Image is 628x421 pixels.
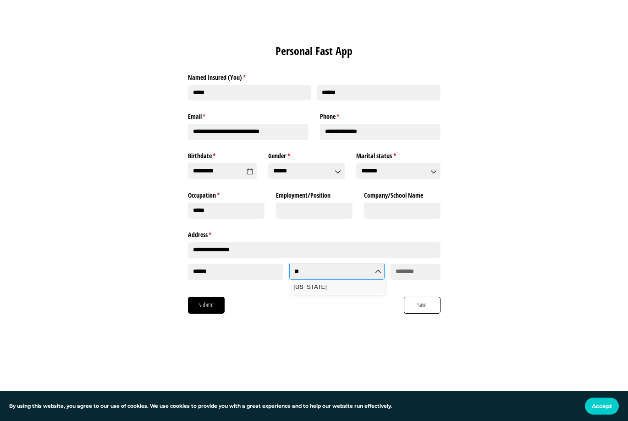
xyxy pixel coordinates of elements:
input: Last [317,85,440,101]
label: Birthdate [188,149,257,161]
label: Phone [320,109,441,121]
button: Save [404,297,441,313]
label: Gender [268,149,345,161]
label: Employment/​Position [276,188,353,200]
span: Submit [198,300,214,310]
input: City [188,264,284,280]
label: Email [188,109,308,121]
input: Address Line 1 [188,242,441,258]
label: Marital status [356,149,441,161]
input: Zip Code [391,264,441,280]
button: Accept [585,398,619,415]
span: Save [417,300,427,310]
label: Company/​School Name [364,188,441,200]
button: Submit [188,297,225,313]
legend: Address [188,227,441,239]
span: [US_STATE] [293,283,326,291]
input: First [188,85,311,101]
h1: Personal Fast App [188,43,441,59]
input: State [289,264,385,280]
label: Occupation [188,188,264,200]
legend: Named Insured (You) [188,70,441,82]
p: By using this website, you agree to our use of cookies. We use cookies to provide you with a grea... [9,402,392,410]
span: Accept [592,403,612,410]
